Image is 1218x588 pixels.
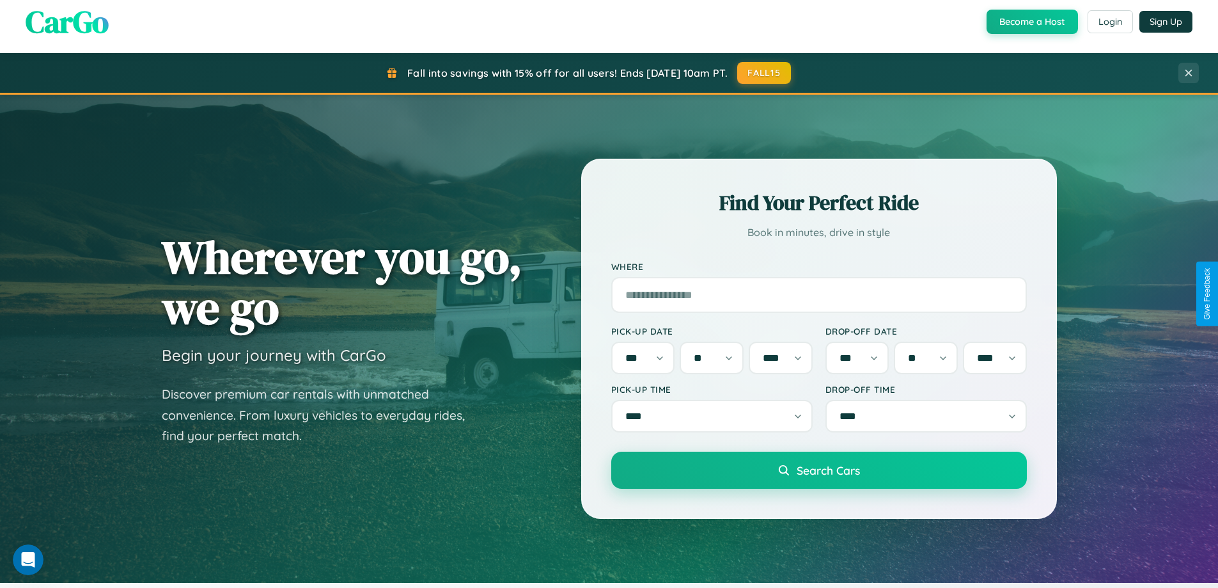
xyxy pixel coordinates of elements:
button: Search Cars [611,452,1027,489]
button: FALL15 [737,62,791,84]
p: Discover premium car rentals with unmatched convenience. From luxury vehicles to everyday rides, ... [162,384,481,447]
button: Become a Host [987,10,1078,34]
h1: Wherever you go, we go [162,232,522,333]
label: Where [611,261,1027,272]
label: Pick-up Time [611,384,813,395]
span: Search Cars [797,463,860,477]
span: Fall into savings with 15% off for all users! Ends [DATE] 10am PT. [407,67,728,79]
iframe: Intercom live chat [13,544,43,575]
div: Give Feedback [1203,268,1212,320]
p: Book in minutes, drive in style [611,223,1027,242]
h3: Begin your journey with CarGo [162,346,386,365]
h2: Find Your Perfect Ride [611,189,1027,217]
button: Login [1088,10,1133,33]
label: Pick-up Date [611,326,813,337]
button: Sign Up [1139,11,1192,33]
span: CarGo [26,1,109,43]
label: Drop-off Date [825,326,1027,337]
label: Drop-off Time [825,384,1027,395]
